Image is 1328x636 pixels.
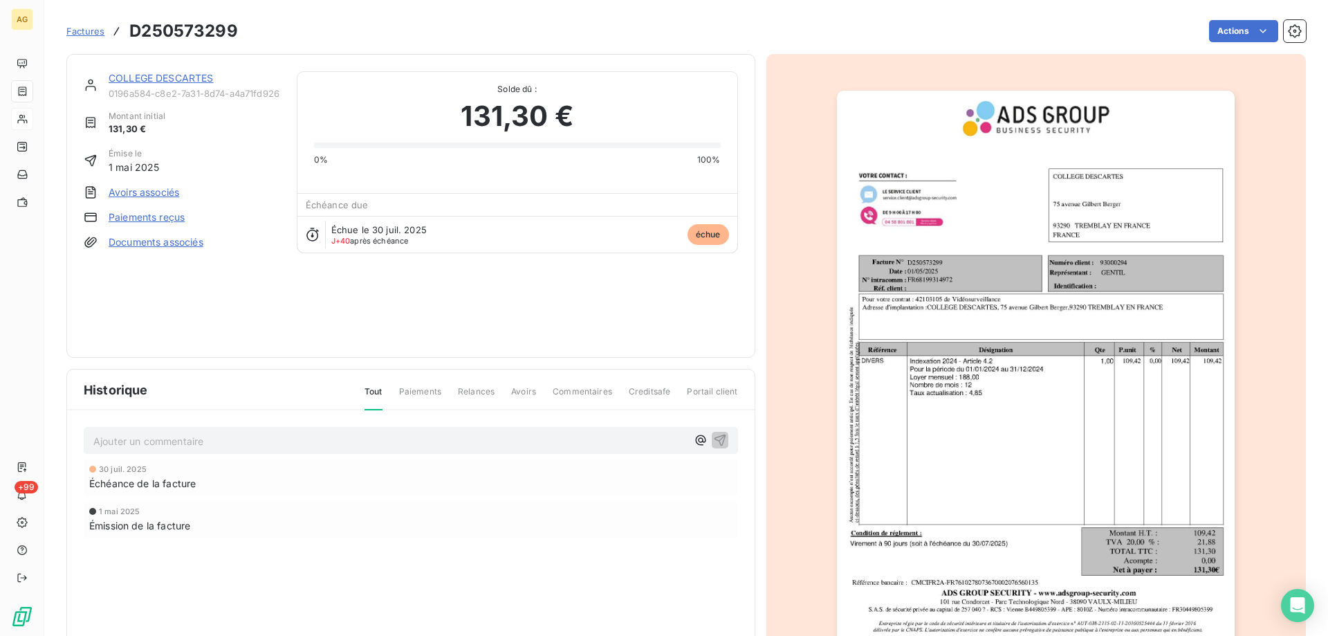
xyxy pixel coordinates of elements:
span: 30 juil. 2025 [99,465,147,473]
button: Actions [1209,20,1278,42]
a: Factures [66,24,104,38]
span: J+40 [331,236,351,246]
span: Factures [66,26,104,37]
a: Paiements reçus [109,210,185,224]
img: Logo LeanPay [11,606,33,628]
span: Échue le 30 juil. 2025 [331,224,427,235]
span: Tout [365,385,382,410]
span: Paiements [399,385,441,409]
span: échue [688,224,729,245]
span: 0196a584-c8e2-7a31-8d74-a4a71fd9265e [109,88,280,99]
span: Commentaires [553,385,612,409]
div: Open Intercom Messenger [1281,589,1314,622]
a: Avoirs associés [109,185,179,199]
span: Émission de la facture [89,518,190,533]
span: 131,30 € [109,122,165,136]
span: Creditsafe [629,385,671,409]
span: 100% [697,154,721,166]
span: 1 mai 2025 [109,160,160,174]
span: 1 mai 2025 [99,507,140,516]
a: Documents associés [109,235,203,249]
span: Émise le [109,147,160,160]
span: Échéance de la facture [89,476,196,491]
span: Avoirs [511,385,536,409]
span: 131,30 € [461,96,573,137]
a: COLLEGE DESCARTES [109,72,214,84]
span: Montant initial [109,110,165,122]
span: Relances [458,385,495,409]
span: Solde dû : [314,83,721,96]
span: +99 [15,481,38,493]
span: après échéance [331,237,409,245]
span: 0% [314,154,328,166]
h3: D250573299 [129,19,238,44]
div: AG [11,8,33,30]
span: Échéance due [306,199,369,210]
span: Portail client [687,385,737,409]
span: Historique [84,381,148,399]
